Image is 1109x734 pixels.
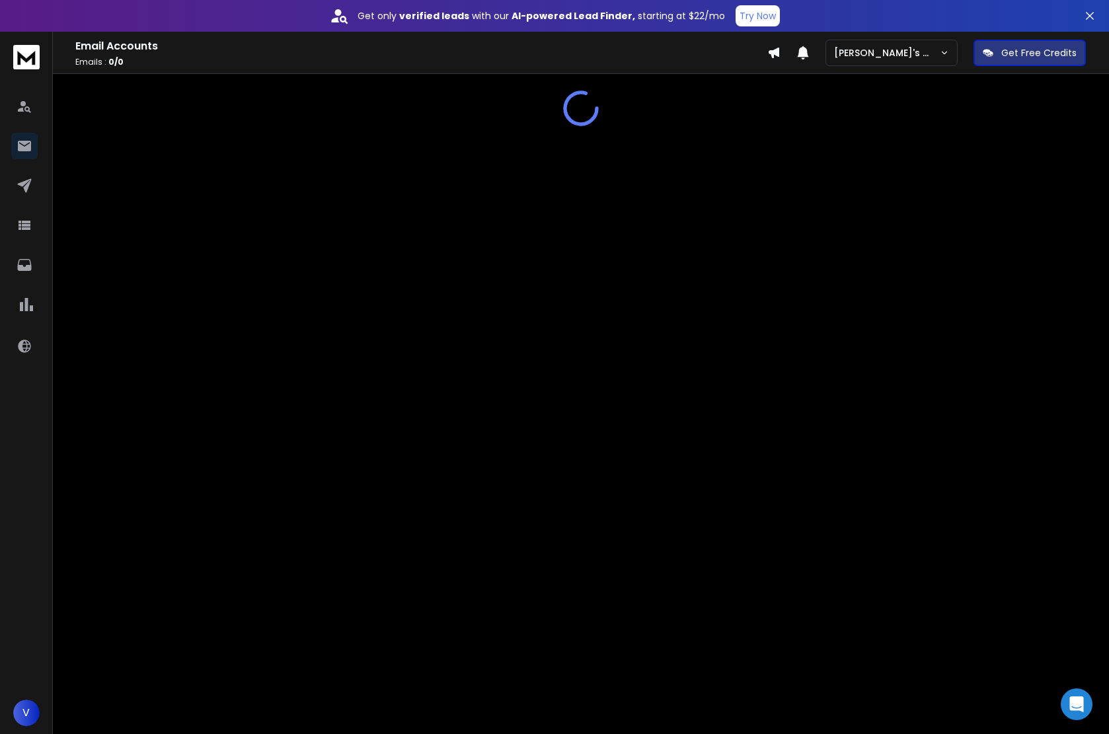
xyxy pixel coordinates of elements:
h1: Email Accounts [75,38,767,54]
div: Open Intercom Messenger [1061,688,1092,720]
strong: verified leads [399,9,469,22]
p: Get Free Credits [1001,46,1077,59]
strong: AI-powered Lead Finder, [512,9,635,22]
button: V [13,700,40,726]
button: Try Now [736,5,780,26]
img: logo [13,45,40,69]
p: Emails : [75,57,767,67]
p: [PERSON_NAME]'s Workspace [834,46,940,59]
p: Get only with our starting at $22/mo [358,9,725,22]
span: 0 / 0 [108,56,124,67]
p: Try Now [740,9,776,22]
button: Get Free Credits [974,40,1086,66]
